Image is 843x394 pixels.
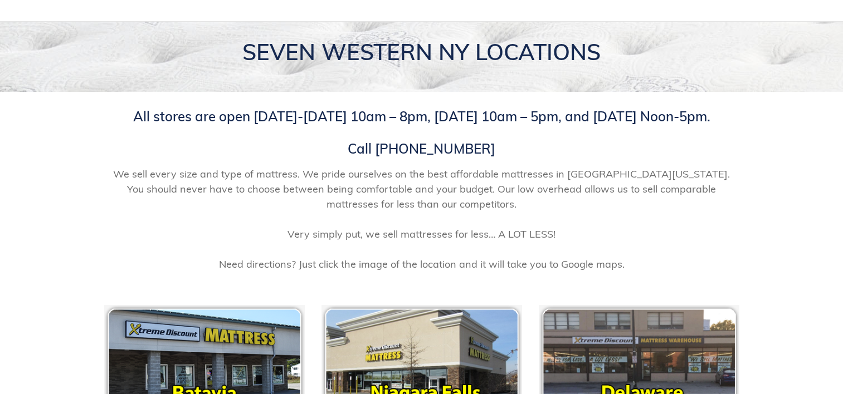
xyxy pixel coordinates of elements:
span: All stores are open [DATE]-[DATE] 10am – 8pm, [DATE] 10am – 5pm, and [DATE] Noon-5pm. Call [PHONE... [133,108,710,157]
span: We sell every size and type of mattress. We pride ourselves on the best affordable mattresses in ... [104,166,739,272]
span: SEVEN WESTERN NY LOCATIONS [242,38,601,66]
